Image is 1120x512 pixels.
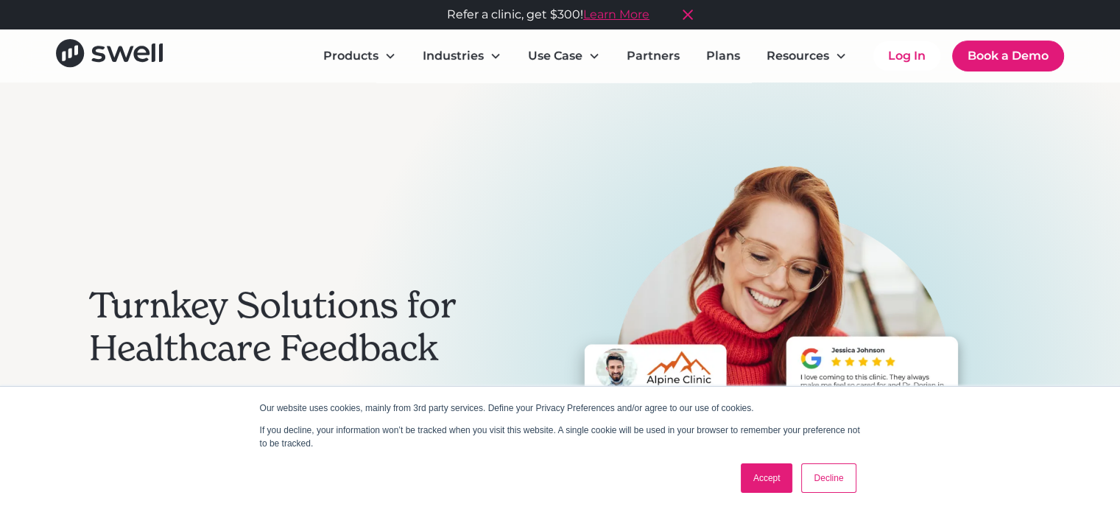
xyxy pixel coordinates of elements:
a: Log In [873,41,940,71]
a: Decline [801,463,856,493]
a: home [56,39,163,72]
a: Plans [694,41,752,71]
div: Products [311,41,408,71]
p: Our website uses cookies, mainly from 3rd party services. Define your Privacy Preferences and/or ... [260,401,861,415]
div: Use Case [528,47,582,65]
div: Industries [411,41,513,71]
p: If you decline, your information won’t be tracked when you visit this website. A single cookie wi... [260,424,861,450]
div: Resources [755,41,859,71]
iframe: Chat Widget [869,353,1120,512]
a: Partners [615,41,691,71]
div: Industries [423,47,484,65]
div: Refer a clinic, get $300! [447,6,649,24]
div: Products [323,47,378,65]
a: Learn More [583,6,649,24]
h2: Turnkey Solutions for Healthcare Feedback [89,284,487,369]
a: Accept [741,463,793,493]
a: Book a Demo [952,41,1064,71]
div: Resources [767,47,829,65]
div: Use Case [516,41,612,71]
